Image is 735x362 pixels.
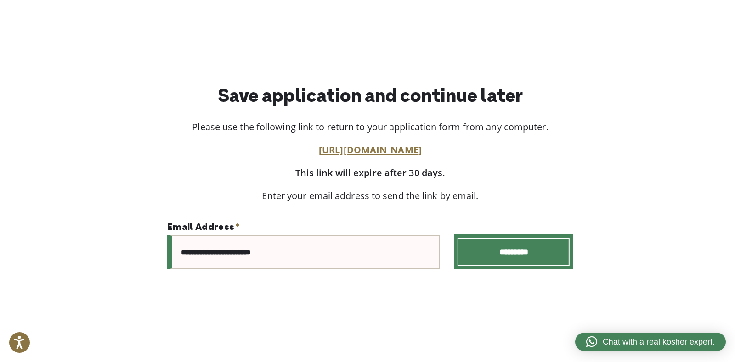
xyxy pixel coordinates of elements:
p: Please use the following link to return to your application form from any computer. [192,120,548,134]
a: Chat with a real kosher expert. [575,333,726,351]
span: Chat with a real kosher expert. [603,336,715,348]
strong: This link will expire after 30 days. [295,167,446,179]
label: Email Address [167,221,239,235]
h2: Save application and continue later [218,84,523,111]
a: [URL][DOMAIN_NAME] [319,144,422,156]
p: Enter your email address to send the link by email. [262,189,478,203]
